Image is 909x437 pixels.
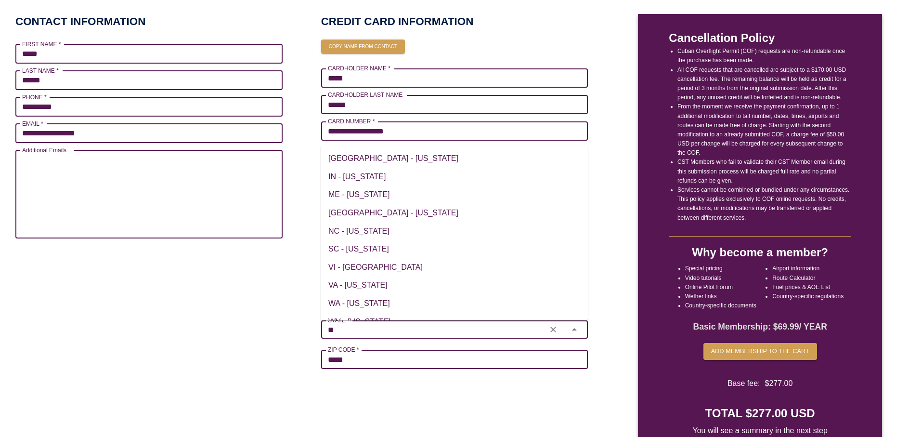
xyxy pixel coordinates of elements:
button: Close [563,323,585,336]
li: VI - [GEOGRAPHIC_DATA] [321,258,588,277]
li: Online Pilot Forum [685,283,756,292]
li: Cuban Overflight Permit (COF) requests are non-refundable once the purchase has been made. [677,47,851,65]
label: Additional Emails [22,146,66,154]
label: CARDHOLDER NAME * [328,64,390,72]
li: Video tutorials [685,274,756,283]
strong: Basic Membership: $ 69.99 / YEAR [693,322,827,331]
label: CARD NUMBER * [328,117,375,125]
li: Services cannot be combined or bundled under any circumstances. This policy applies exclusively t... [677,185,851,223]
span: $ 277.00 [765,378,793,389]
button: Add membership to the cart [703,343,817,359]
li: WV - [US_STATE] [321,313,588,331]
button: Clear [543,323,564,336]
h2: CONTACT INFORMATION [15,14,145,29]
span: Base fee: [727,378,760,389]
li: SC - [US_STATE] [321,240,588,258]
h4: Why become a member? [692,244,828,261]
li: CST Members who fail to validate their CST Member email during this submission process will be ch... [677,158,851,185]
li: VA - [US_STATE] [321,276,588,294]
li: Special pricing [685,264,756,273]
label: ZIP CODE * [328,345,359,354]
li: Country-specific documents [685,301,756,310]
li: NC - [US_STATE] [321,222,588,240]
li: All COF requests that are cancelled are subject to a $170.00 USD cancellation fee. The remaining ... [677,66,851,103]
p: Cancellation Policy [669,29,851,47]
h2: CREDIT CARD INFORMATION [321,14,588,29]
label: LAST NAME * [22,66,59,75]
li: ME - [US_STATE] [321,185,588,204]
li: Country-specific regulations [772,292,844,301]
label: PHONE * [22,93,47,101]
label: FIRST NAME * [22,40,61,48]
li: WA - [US_STATE] [321,294,588,313]
li: [GEOGRAPHIC_DATA] - [US_STATE] [321,204,588,222]
label: EMAIL * [22,119,43,128]
li: Route Calculator [772,274,844,283]
li: Wether links [685,292,756,301]
label: CARDHOLDER LAST NAME [328,91,403,99]
li: [GEOGRAPHIC_DATA] - [US_STATE] [321,149,588,168]
li: From the moment we receive the payment confirmation, up to 1 additional modification to tail numb... [677,102,851,158]
li: Fuel prices & AOE List [772,283,844,292]
li: Airport information [772,264,844,273]
p: Up to X email addresses separated by a comma [22,240,276,250]
button: Copy name from contact [321,40,405,54]
li: IN - [US_STATE] [321,168,588,186]
h4: TOTAL $277.00 USD [705,405,815,422]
